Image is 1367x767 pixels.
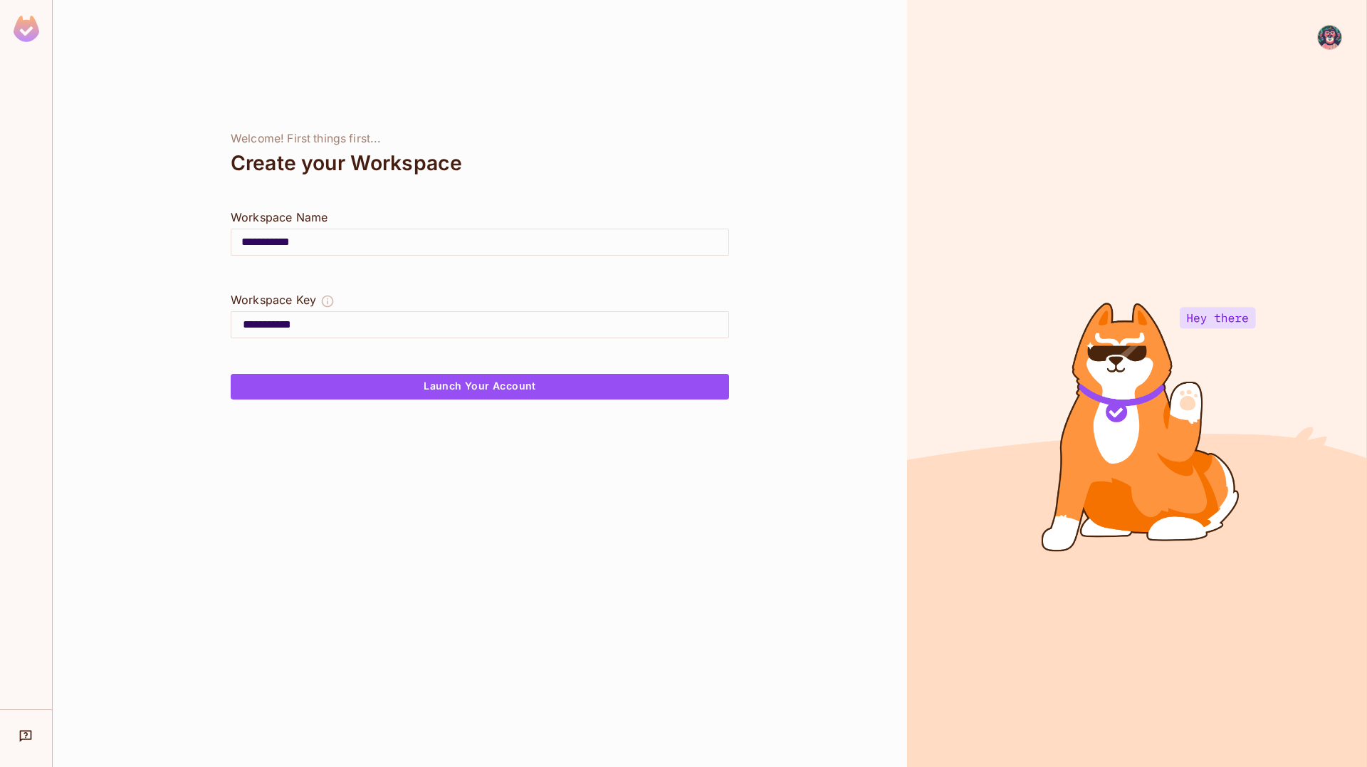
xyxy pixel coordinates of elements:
[231,374,729,400] button: Launch Your Account
[231,132,729,146] div: Welcome! First things first...
[320,291,335,311] button: The Workspace Key is unique, and serves as the identifier of your workspace.
[231,146,729,180] div: Create your Workspace
[10,721,42,750] div: Help & Updates
[1318,26,1341,49] img: Kandiaz
[231,209,729,226] div: Workspace Name
[14,16,39,42] img: SReyMgAAAABJRU5ErkJggg==
[231,291,316,308] div: Workspace Key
